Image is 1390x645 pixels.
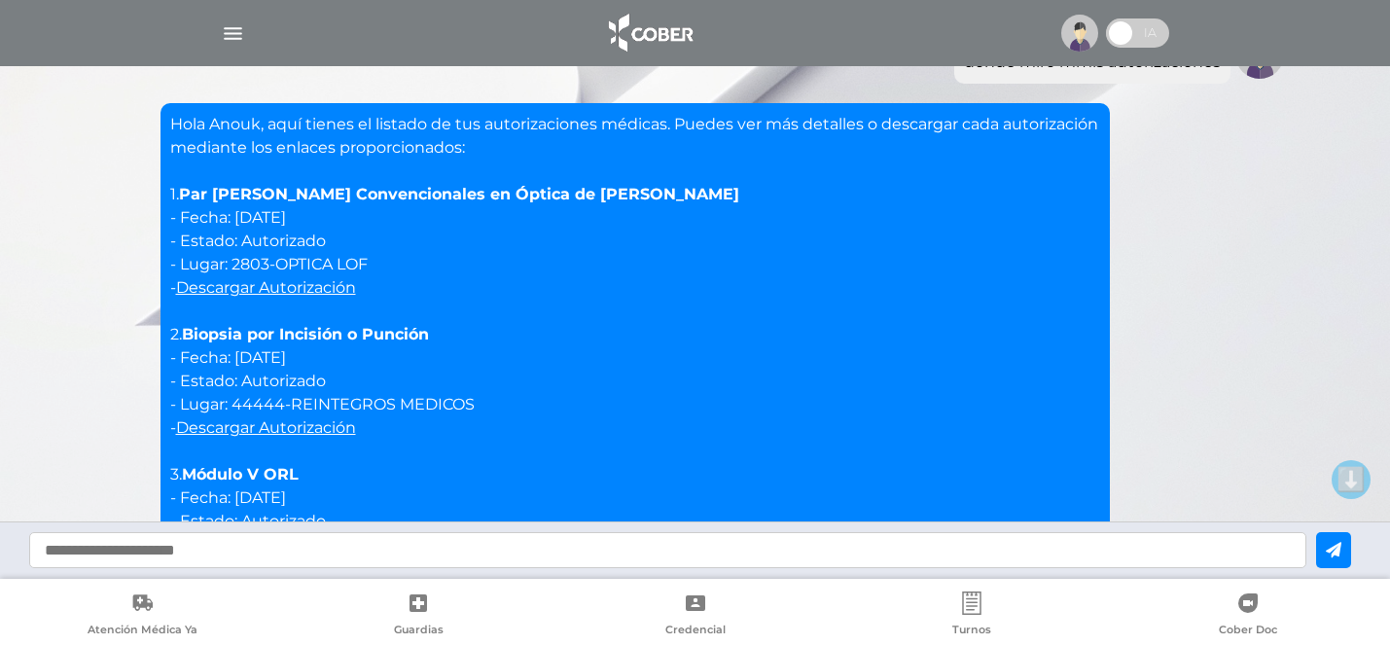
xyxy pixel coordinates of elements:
[176,278,356,297] a: Descargar Autorización
[1061,15,1098,52] img: profile-placeholder.svg
[182,465,299,484] strong: Módulo V ORL
[280,591,556,641] a: Guardias
[88,623,197,640] span: Atención Médica Ya
[556,591,833,641] a: Credencial
[394,623,444,640] span: Guardias
[176,418,356,437] a: Descargar Autorización
[1332,460,1371,499] button: ⬇️
[4,591,280,641] a: Atención Médica Ya
[952,623,991,640] span: Turnos
[598,10,700,56] img: logo_cober_home-white.png
[1219,623,1277,640] span: Cober Doc
[665,623,726,640] span: Credencial
[221,21,245,46] img: Cober_menu-lines-white.svg
[834,591,1110,641] a: Turnos
[179,185,739,203] strong: Par [PERSON_NAME] Convencionales en Óptica de [PERSON_NAME]
[182,325,429,343] strong: Biopsia por Incisión o Punción
[1110,591,1386,641] a: Cober Doc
